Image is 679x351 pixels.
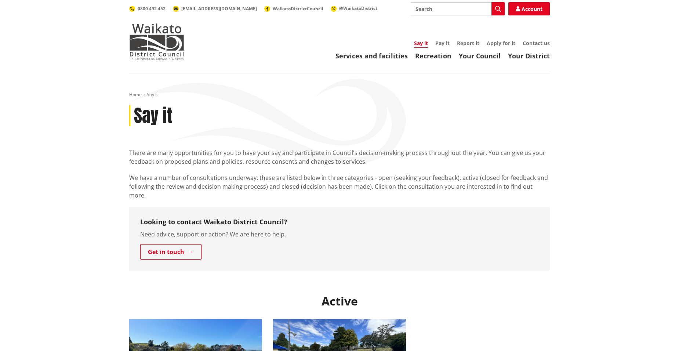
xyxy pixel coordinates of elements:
a: Report it [457,40,479,47]
a: Recreation [415,51,451,60]
span: [EMAIL_ADDRESS][DOMAIN_NAME] [181,6,257,12]
h3: Looking to contact Waikato District Council? [140,218,539,226]
a: Account [508,2,550,15]
a: 0800 492 452 [129,6,166,12]
span: Say it [147,91,158,98]
a: Say it [414,40,428,48]
a: Pay it [435,40,450,47]
a: WaikatoDistrictCouncil [264,6,323,12]
span: 0800 492 452 [138,6,166,12]
a: @WaikatoDistrict [331,5,377,11]
span: @WaikatoDistrict [339,5,377,11]
a: Contact us [523,40,550,47]
p: Need advice, support or action? We are here to help. [140,230,539,239]
p: We have a number of consultations underway, these are listed below in three categories - open (se... [129,173,550,200]
h1: Say it [134,105,173,127]
nav: breadcrumb [129,92,550,98]
a: Your District [508,51,550,60]
a: [EMAIL_ADDRESS][DOMAIN_NAME] [173,6,257,12]
a: Home [129,91,142,98]
img: Waikato District Council - Te Kaunihera aa Takiwaa o Waikato [129,23,184,60]
a: Get in touch [140,244,201,260]
span: WaikatoDistrictCouncil [273,6,323,12]
p: There are many opportunities for you to have your say and participate in Council's decision-makin... [129,148,550,166]
input: Search input [411,2,505,15]
a: Services and facilities [335,51,408,60]
a: Apply for it [487,40,515,47]
a: Your Council [459,51,501,60]
h2: Active [129,294,550,308]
